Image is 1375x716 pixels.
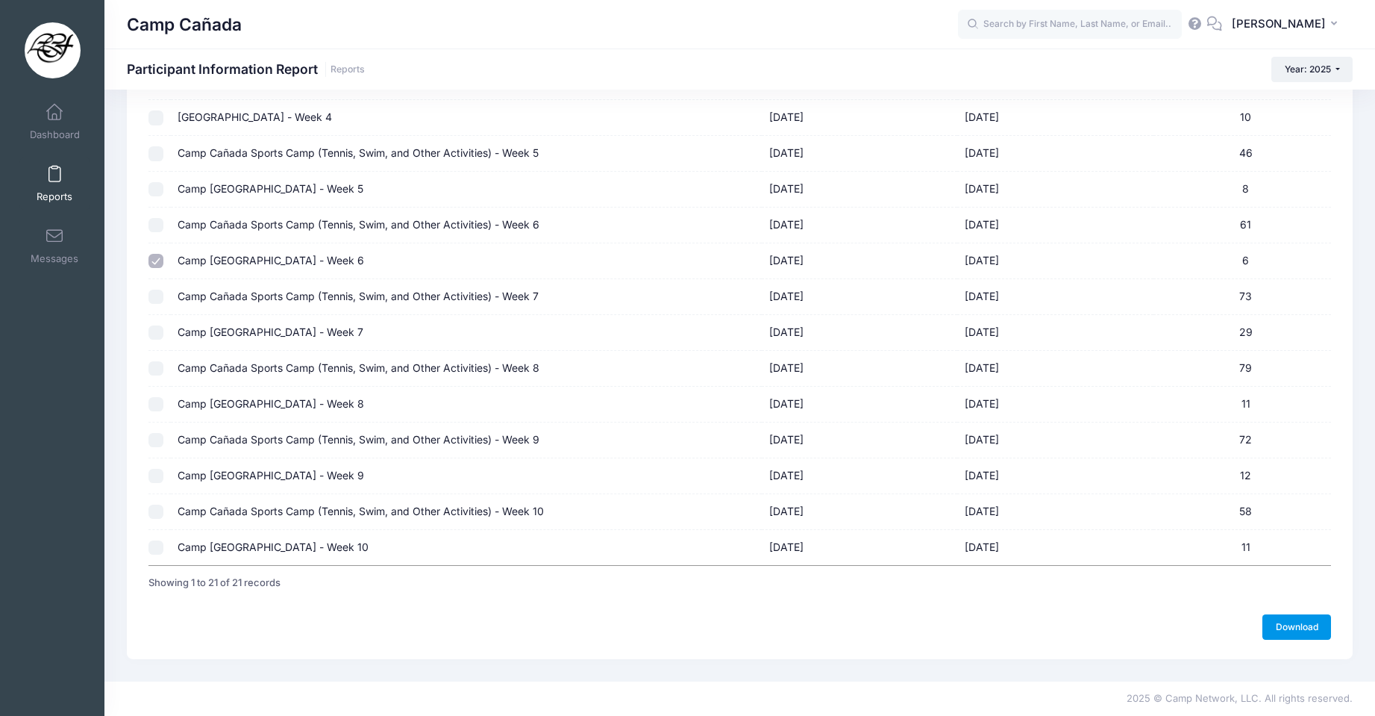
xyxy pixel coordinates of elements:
td: Camp Cañada Sports Camp (Tennis, Swim, and Other Activities) - Week 5 [171,136,762,172]
td: 79 [1153,351,1331,387]
td: Camp Cañada Sports Camp (Tennis, Swim, and Other Activities) - Week 7 [171,279,762,315]
td: Camp [GEOGRAPHIC_DATA] - Week 10 [171,530,762,565]
td: Camp Cañada Sports Camp (Tennis, Swim, and Other Activities) - Week 10 [171,494,762,530]
span: [PERSON_NAME] [1232,16,1326,32]
td: [DATE] [957,315,1153,351]
td: Camp [GEOGRAPHIC_DATA] - Week 5 [171,172,762,208]
h1: Camp Cañada [127,7,242,42]
div: Showing 1 to 21 of 21 records [148,566,281,600]
td: Camp [GEOGRAPHIC_DATA] - Week 6 [171,243,762,279]
button: Year: 2025 [1271,57,1353,82]
td: 73 [1153,279,1331,315]
img: Camp Cañada [25,22,81,78]
span: Year: 2025 [1285,63,1331,75]
td: [DATE] [957,530,1153,565]
a: Dashboard [19,96,90,148]
a: Reports [19,158,90,210]
td: [DATE] [762,100,958,136]
td: [GEOGRAPHIC_DATA] - Week 4 [171,100,762,136]
td: [DATE] [957,458,1153,494]
span: Reports [37,190,72,203]
td: 61 [1153,208,1331,243]
td: [DATE] [762,530,958,565]
td: [DATE] [957,351,1153,387]
span: Dashboard [30,128,80,141]
td: [DATE] [762,423,958,458]
td: [DATE] [762,494,958,530]
button: [PERSON_NAME] [1222,7,1353,42]
span: 2025 © Camp Network, LLC. All rights reserved. [1127,692,1353,704]
td: [DATE] [957,423,1153,458]
td: [DATE] [762,136,958,172]
td: [DATE] [762,243,958,279]
td: 11 [1153,387,1331,423]
a: Reports [331,64,365,75]
td: [DATE] [957,100,1153,136]
td: Camp [GEOGRAPHIC_DATA] - Week 7 [171,315,762,351]
td: [DATE] [762,279,958,315]
td: 12 [1153,458,1331,494]
td: 11 [1153,530,1331,565]
td: [DATE] [957,208,1153,243]
td: [DATE] [762,387,958,423]
span: Messages [31,252,78,265]
td: [DATE] [957,279,1153,315]
td: 8 [1153,172,1331,208]
td: [DATE] [762,351,958,387]
td: Camp Cañada Sports Camp (Tennis, Swim, and Other Activities) - Week 9 [171,423,762,458]
td: [DATE] [957,243,1153,279]
td: Camp Cañada Sports Camp (Tennis, Swim, and Other Activities) - Week 6 [171,208,762,243]
td: 29 [1153,315,1331,351]
input: Search by First Name, Last Name, or Email... [958,10,1182,40]
td: 46 [1153,136,1331,172]
a: Messages [19,220,90,272]
td: [DATE] [957,387,1153,423]
td: [DATE] [957,494,1153,530]
td: [DATE] [957,172,1153,208]
td: 72 [1153,423,1331,458]
td: Camp [GEOGRAPHIC_DATA] - Week 8 [171,387,762,423]
td: 10 [1153,100,1331,136]
td: 58 [1153,494,1331,530]
td: Camp Cañada Sports Camp (Tennis, Swim, and Other Activities) - Week 8 [171,351,762,387]
td: 6 [1153,243,1331,279]
td: [DATE] [762,172,958,208]
td: [DATE] [957,136,1153,172]
h1: Participant Information Report [127,61,365,77]
td: [DATE] [762,315,958,351]
td: Camp [GEOGRAPHIC_DATA] - Week 9 [171,458,762,494]
td: [DATE] [762,208,958,243]
a: Download [1262,614,1331,640]
td: [DATE] [762,458,958,494]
